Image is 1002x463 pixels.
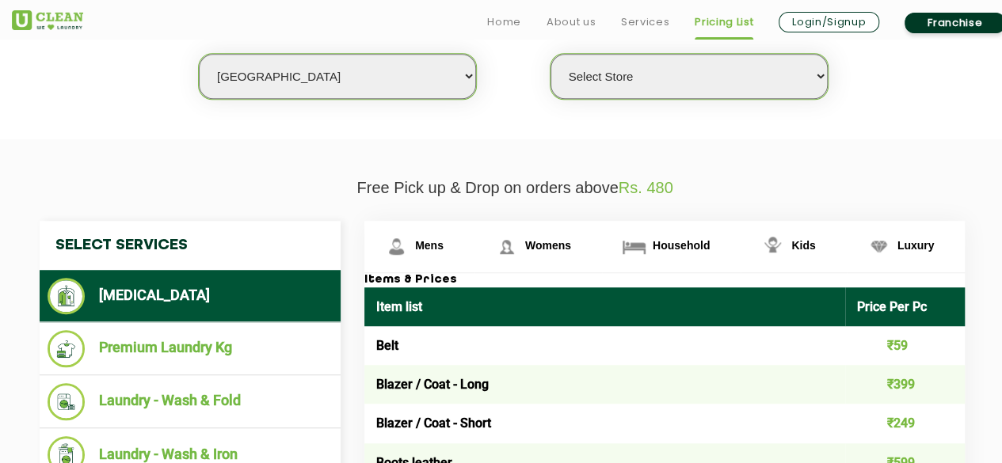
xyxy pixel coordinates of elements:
span: Womens [525,239,571,252]
img: Kids [759,233,787,260]
td: Blazer / Coat - Short [364,404,845,442]
li: [MEDICAL_DATA] [48,278,333,314]
span: Mens [415,239,444,252]
a: About us [547,13,596,32]
span: Household [653,239,710,252]
a: Services [621,13,669,32]
th: Item list [364,287,845,326]
img: Household [620,233,648,260]
img: Laundry - Wash & Fold [48,383,85,420]
img: UClean Laundry and Dry Cleaning [12,10,83,30]
td: ₹399 [845,365,966,404]
span: Luxury [897,239,935,252]
h3: Items & Prices [364,273,965,287]
img: Womens [493,233,520,260]
a: Pricing List [695,13,753,32]
td: ₹59 [845,326,966,365]
a: Login/Signup [779,12,879,32]
td: Belt [364,326,845,365]
img: Dry Cleaning [48,278,85,314]
img: Premium Laundry Kg [48,330,85,367]
a: Home [487,13,521,32]
img: Mens [383,233,410,260]
td: ₹249 [845,404,966,442]
li: Laundry - Wash & Fold [48,383,333,420]
td: Blazer / Coat - Long [364,365,845,404]
span: Kids [791,239,815,252]
span: Rs. 480 [619,179,673,196]
li: Premium Laundry Kg [48,330,333,367]
th: Price Per Pc [845,287,966,326]
h4: Select Services [40,221,341,270]
img: Luxury [865,233,893,260]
